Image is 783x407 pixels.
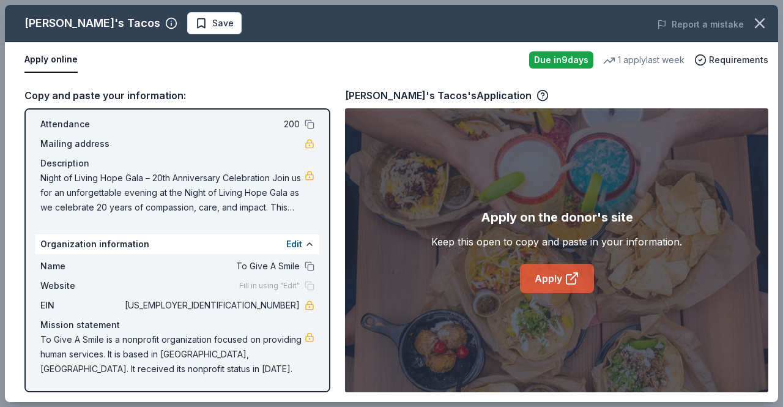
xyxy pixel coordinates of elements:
span: Save [212,16,234,31]
span: Mailing address [40,136,122,151]
div: Organization information [35,234,319,254]
button: Apply online [24,47,78,73]
div: Apply on the donor's site [481,207,633,227]
button: Requirements [694,53,768,67]
span: To Give A Smile is a nonprofit organization focused on providing human services. It is based in [... [40,332,305,376]
span: Website [40,278,122,293]
button: Edit [286,237,302,252]
div: [PERSON_NAME]'s Tacos [24,13,160,33]
div: [PERSON_NAME]'s Tacos's Application [345,88,549,103]
span: To Give A Smile [122,259,300,274]
div: Description [40,156,314,171]
span: Name [40,259,122,274]
div: Copy and paste your information: [24,88,330,103]
span: Attendance [40,117,122,132]
button: Save [187,12,242,34]
div: Due in 9 days [529,51,593,69]
span: 200 [122,117,300,132]
div: 1 apply last week [603,53,685,67]
button: Report a mistake [657,17,744,32]
a: Apply [520,264,594,293]
span: Fill in using "Edit" [239,281,300,291]
span: EIN [40,298,122,313]
span: Requirements [709,53,768,67]
span: [US_EMPLOYER_IDENTIFICATION_NUMBER] [122,298,300,313]
div: Mission statement [40,318,314,332]
span: Night of Living Hope Gala – 20th Anniversary Celebration Join us for an unforgettable evening at ... [40,171,305,215]
div: Keep this open to copy and paste in your information. [431,234,682,249]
